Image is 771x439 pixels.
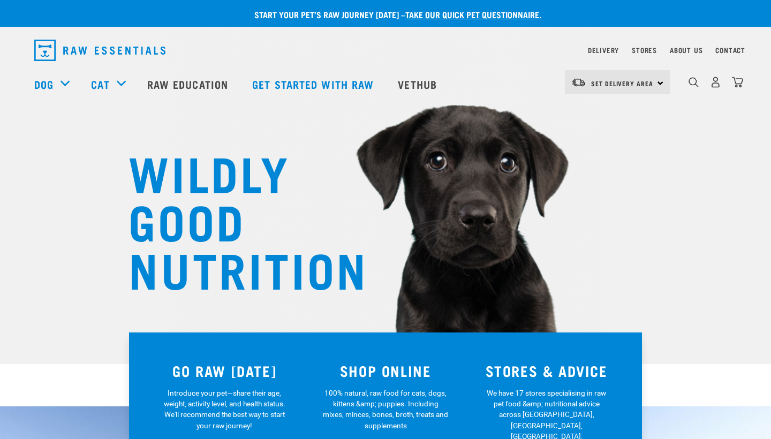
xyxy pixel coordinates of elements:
[588,48,619,52] a: Delivery
[405,12,541,17] a: take our quick pet questionnaire.
[34,40,165,61] img: Raw Essentials Logo
[34,76,54,92] a: Dog
[591,81,653,85] span: Set Delivery Area
[241,63,387,105] a: Get started with Raw
[732,77,743,88] img: home-icon@2x.png
[162,388,288,432] p: Introduce your pet—share their age, weight, activity level, and health status. We'll recommend th...
[387,63,450,105] a: Vethub
[137,63,241,105] a: Raw Education
[128,147,343,292] h1: WILDLY GOOD NUTRITION
[689,77,699,87] img: home-icon-1@2x.png
[571,78,586,87] img: van-moving.png
[715,48,745,52] a: Contact
[670,48,702,52] a: About Us
[26,35,745,65] nav: dropdown navigation
[323,388,449,432] p: 100% natural, raw food for cats, dogs, kittens &amp; puppies. Including mixes, minces, bones, bro...
[91,76,109,92] a: Cat
[710,77,721,88] img: user.png
[150,362,299,379] h3: GO RAW [DATE]
[312,362,460,379] h3: SHOP ONLINE
[472,362,621,379] h3: STORES & ADVICE
[632,48,657,52] a: Stores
